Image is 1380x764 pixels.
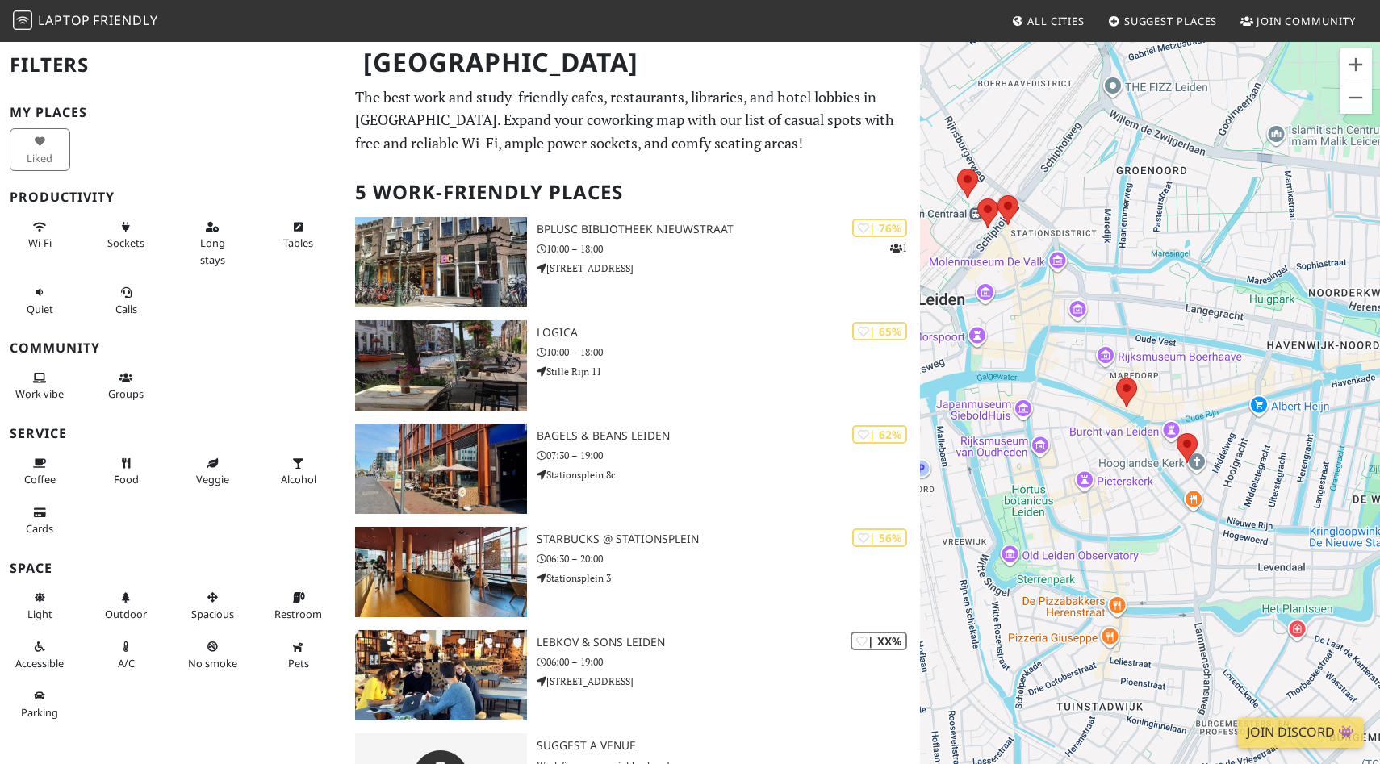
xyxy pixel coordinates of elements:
[537,654,920,670] p: 06:00 – 19:00
[1340,81,1372,114] button: Zoom out
[10,633,70,676] button: Accessible
[288,656,309,670] span: Pet friendly
[108,386,144,401] span: Group tables
[96,279,157,322] button: Calls
[28,236,52,250] span: Stable Wi-Fi
[10,340,336,356] h3: Community
[537,448,920,463] p: 07:30 – 19:00
[355,86,911,155] p: The best work and study-friendly cafes, restaurants, libraries, and hotel lobbies in [GEOGRAPHIC_...
[24,472,56,486] span: Coffee
[283,236,313,250] span: Work-friendly tables
[182,633,243,676] button: No smoke
[15,656,64,670] span: Accessible
[96,365,157,407] button: Groups
[10,450,70,493] button: Coffee
[537,532,920,546] h3: Starbucks @ Stationsplein
[537,344,920,360] p: 10:00 – 18:00
[13,7,158,35] a: LaptopFriendly LaptopFriendly
[345,630,921,720] a: Lebkov & Sons Leiden | XX% Lebkov & Sons Leiden 06:00 – 19:00 [STREET_ADDRESS]
[537,551,920,566] p: 06:30 – 20:00
[10,683,70,725] button: Parking
[355,168,911,217] h2: 5 Work-Friendly Places
[96,584,157,627] button: Outdoor
[10,499,70,542] button: Cards
[27,302,53,316] span: Quiet
[852,425,907,444] div: | 62%
[537,636,920,649] h3: Lebkov & Sons Leiden
[38,11,90,29] span: Laptop
[182,214,243,273] button: Long stays
[345,527,921,617] a: Starbucks @ Stationsplein | 56% Starbucks @ Stationsplein 06:30 – 20:00 Stationsplein 3
[1234,6,1362,35] a: Join Community
[345,424,921,514] a: Bagels & Beans Leiden | 62% Bagels & Beans Leiden 07:30 – 19:00 Stationsplein 8c
[15,386,64,401] span: People working
[196,472,229,486] span: Veggie
[10,584,70,627] button: Light
[269,633,329,676] button: Pets
[355,320,528,411] img: Logica
[13,10,32,30] img: LaptopFriendly
[115,302,137,316] span: Video/audio calls
[1257,14,1356,28] span: Join Community
[852,219,907,237] div: | 76%
[852,528,907,547] div: | 56%
[1027,14,1085,28] span: All Cities
[114,472,139,486] span: Food
[93,11,157,29] span: Friendly
[118,656,135,670] span: Air conditioned
[10,279,70,322] button: Quiet
[890,240,907,256] p: 1
[27,607,52,621] span: Natural light
[355,527,528,617] img: Starbucks @ Stationsplein
[200,236,225,266] span: Long stays
[345,320,921,411] a: Logica | 65% Logica 10:00 – 18:00 Stille Rijn 11
[188,656,237,670] span: Smoke free
[10,426,336,441] h3: Service
[10,105,336,120] h3: My Places
[26,521,53,536] span: Credit cards
[537,429,920,443] h3: Bagels & Beans Leiden
[355,424,528,514] img: Bagels & Beans Leiden
[105,607,147,621] span: Outdoor area
[537,241,920,257] p: 10:00 – 18:00
[537,223,920,236] h3: BplusC Bibliotheek Nieuwstraat
[537,326,920,340] h3: Logica
[355,217,528,307] img: BplusC Bibliotheek Nieuwstraat
[10,40,336,90] h2: Filters
[274,607,322,621] span: Restroom
[10,214,70,257] button: Wi-Fi
[182,584,243,627] button: Spacious
[21,705,58,720] span: Parking
[1102,6,1224,35] a: Suggest Places
[851,632,907,650] div: | XX%
[537,467,920,482] p: Stationsplein 8c
[269,450,329,493] button: Alcohol
[537,261,920,276] p: [STREET_ADDRESS]
[355,630,528,720] img: Lebkov & Sons Leiden
[350,40,918,85] h1: [GEOGRAPHIC_DATA]
[1124,14,1218,28] span: Suggest Places
[10,561,336,576] h3: Space
[10,190,336,205] h3: Productivity
[10,365,70,407] button: Work vibe
[269,214,329,257] button: Tables
[537,570,920,586] p: Stationsplein 3
[96,214,157,257] button: Sockets
[281,472,316,486] span: Alcohol
[345,217,921,307] a: BplusC Bibliotheek Nieuwstraat | 76% 1 BplusC Bibliotheek Nieuwstraat 10:00 – 18:00 [STREET_ADDRESS]
[537,364,920,379] p: Stille Rijn 11
[107,236,144,250] span: Power sockets
[96,633,157,676] button: A/C
[182,450,243,493] button: Veggie
[852,322,907,340] div: | 65%
[269,584,329,627] button: Restroom
[191,607,234,621] span: Spacious
[1340,48,1372,81] button: Zoom in
[1005,6,1091,35] a: All Cities
[537,739,920,753] h3: Suggest a Venue
[537,674,920,689] p: [STREET_ADDRESS]
[96,450,157,493] button: Food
